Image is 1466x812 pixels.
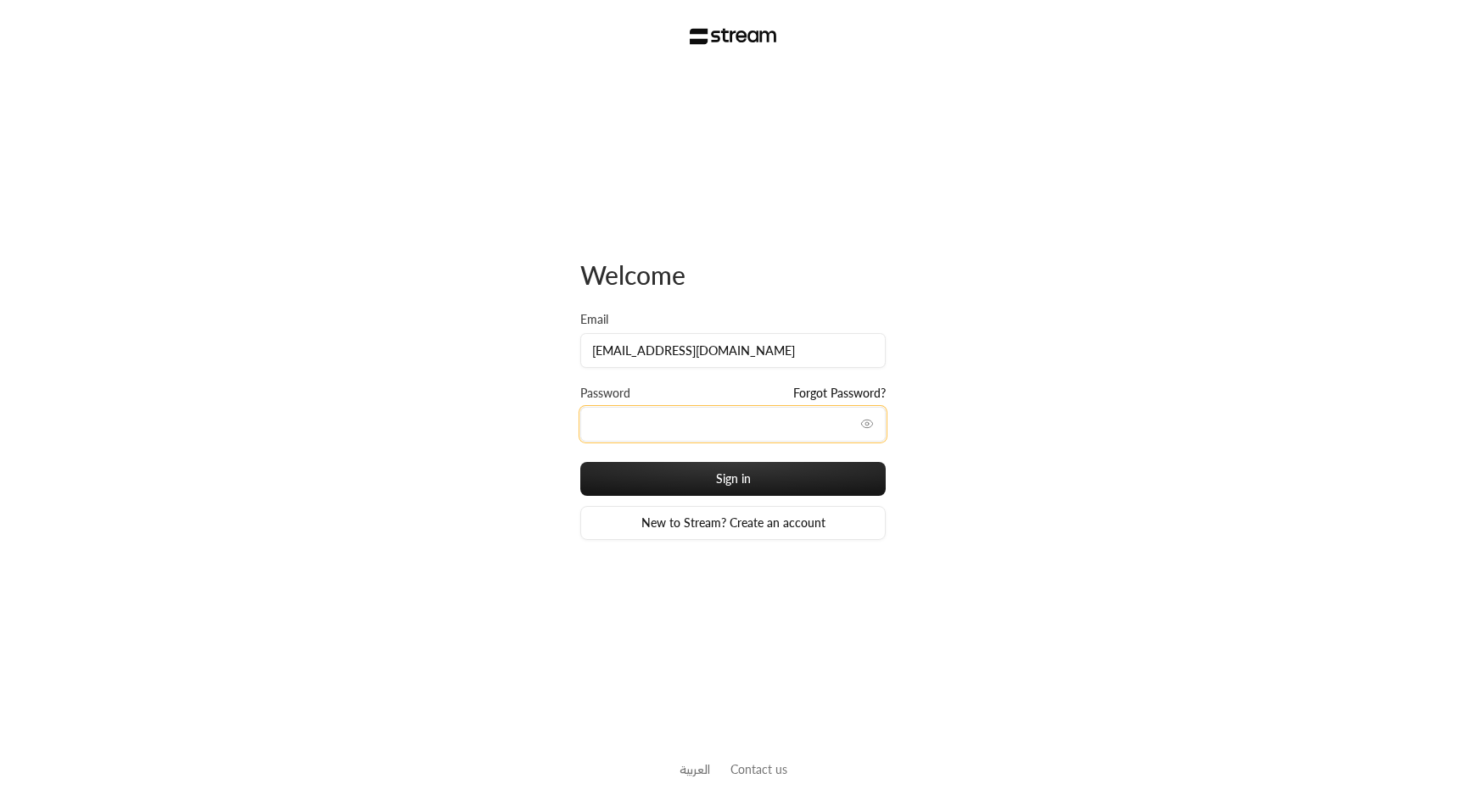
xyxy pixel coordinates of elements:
label: Email [580,311,608,328]
button: toggle password visibility [853,410,881,437]
label: Password [580,385,630,402]
button: Sign in [580,462,886,496]
a: العربية [680,754,710,785]
img: Stream Logo [690,28,777,45]
button: Contact us [730,760,787,778]
a: New to Stream? Create an account [580,506,886,540]
a: Contact us [730,762,787,776]
a: Forgot Password? [793,385,886,402]
span: Welcome [580,259,685,290]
